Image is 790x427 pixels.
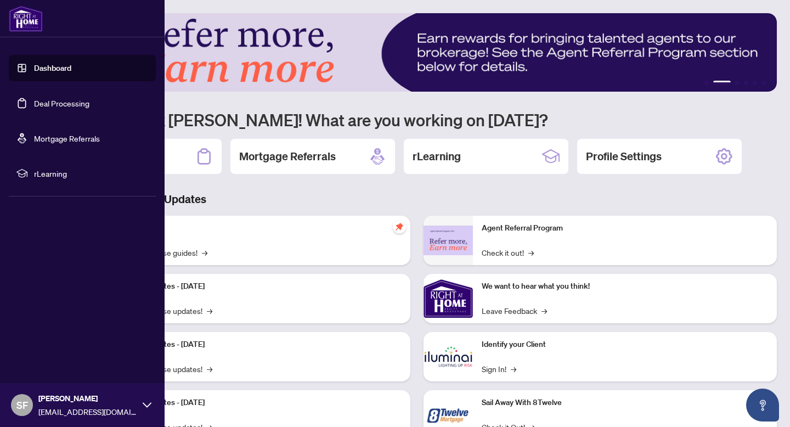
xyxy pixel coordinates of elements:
button: 2 [713,81,731,85]
h2: Profile Settings [586,149,662,164]
img: Agent Referral Program [424,226,473,256]
button: 5 [753,81,757,85]
span: → [541,305,547,317]
h3: Brokerage & Industry Updates [57,192,777,207]
span: → [207,305,212,317]
span: → [528,246,534,259]
button: 6 [761,81,766,85]
span: [EMAIL_ADDRESS][DOMAIN_NAME] [38,406,137,418]
a: Mortgage Referrals [34,133,100,143]
span: pushpin [393,220,406,233]
img: Identify your Client [424,332,473,381]
p: Agent Referral Program [482,222,768,234]
p: Platform Updates - [DATE] [115,339,402,351]
p: Sail Away With 8Twelve [482,397,768,409]
button: 1 [704,81,709,85]
a: Sign In!→ [482,363,516,375]
img: We want to hear what you think! [424,274,473,323]
p: Platform Updates - [DATE] [115,280,402,293]
button: 4 [744,81,748,85]
a: Deal Processing [34,98,89,108]
span: → [202,246,207,259]
button: Open asap [746,389,779,422]
span: [PERSON_NAME] [38,392,137,404]
img: logo [9,5,43,32]
p: Platform Updates - [DATE] [115,397,402,409]
p: Self-Help [115,222,402,234]
a: Check it out!→ [482,246,534,259]
img: Slide 1 [57,13,777,92]
h2: rLearning [413,149,461,164]
h2: Mortgage Referrals [239,149,336,164]
button: 3 [735,81,740,85]
h1: Welcome back [PERSON_NAME]! What are you working on [DATE]? [57,109,777,130]
span: → [511,363,516,375]
span: → [207,363,212,375]
span: SF [16,397,28,413]
a: Leave Feedback→ [482,305,547,317]
span: rLearning [34,167,148,179]
p: Identify your Client [482,339,768,351]
a: Dashboard [34,63,71,73]
p: We want to hear what you think! [482,280,768,293]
